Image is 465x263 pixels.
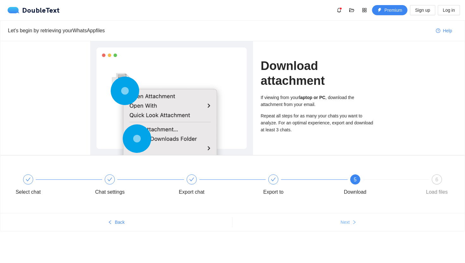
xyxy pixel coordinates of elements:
[91,174,173,197] div: Chat settings
[179,187,204,197] div: Export chat
[8,7,60,13] div: DoubleText
[410,5,435,15] button: Sign up
[8,27,431,34] div: Let's begin by retrieving your WhatsApp files
[0,217,232,227] button: leftBack
[436,177,438,182] span: 6
[115,219,125,226] span: Back
[108,220,112,225] span: left
[173,174,255,197] div: Export chat
[438,5,460,15] button: Log in
[360,8,369,13] span: appstore
[443,27,452,34] span: Help
[261,112,375,133] div: Repeat all steps for as many your chats you want to analyze. For an optimal experience, export an...
[372,5,407,15] button: thunderboltPremium
[359,5,369,15] button: appstore
[334,8,344,13] span: bell
[8,7,22,13] img: logo
[443,7,455,14] span: Log in
[10,174,91,197] div: Select chat
[26,177,31,182] span: check
[352,220,356,225] span: right
[271,177,276,182] span: check
[255,174,337,197] div: Export to
[347,5,357,15] button: folder-open
[436,28,440,34] span: question-circle
[418,174,455,197] div: 6Load files
[299,95,325,100] b: laptop or PC
[334,5,344,15] button: bell
[415,7,430,14] span: Sign up
[347,8,356,13] span: folder-open
[263,187,283,197] div: Export to
[344,187,366,197] div: Download
[377,8,382,13] span: thunderbolt
[426,187,448,197] div: Load files
[354,177,356,182] span: 5
[431,26,457,36] button: question-circleHelp
[15,187,40,197] div: Select chat
[261,59,375,88] h1: Download attachment
[232,217,465,227] button: Nextright
[341,219,350,226] span: Next
[95,187,125,197] div: Chat settings
[337,174,418,197] div: 5Download
[189,177,194,182] span: check
[8,7,60,13] a: logoDoubleText
[107,177,112,182] span: check
[261,94,375,108] div: If viewing from your , download the attachment from your email.
[384,7,402,14] span: Premium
